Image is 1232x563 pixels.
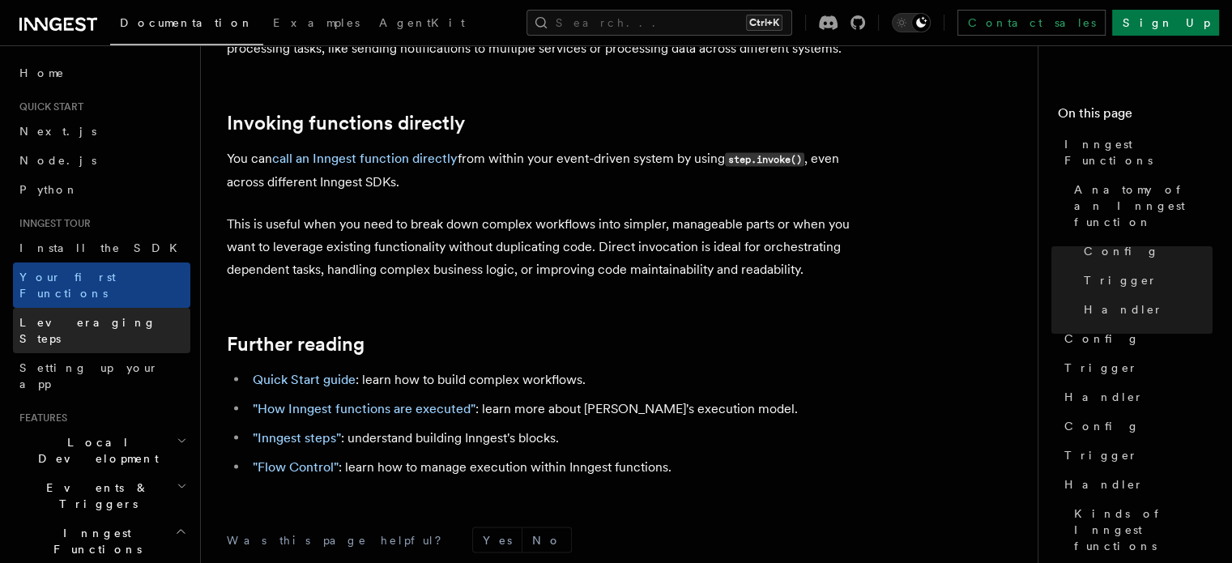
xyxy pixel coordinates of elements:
[227,213,875,281] p: This is useful when you need to break down complex workflows into simpler, manageable parts or wh...
[1112,10,1219,36] a: Sign Up
[19,65,65,81] span: Home
[272,151,458,166] a: call an Inngest function directly
[1077,295,1213,324] a: Handler
[13,434,177,467] span: Local Development
[1058,324,1213,353] a: Config
[1068,499,1213,561] a: Kinds of Inngest functions
[19,316,156,345] span: Leveraging Steps
[379,16,465,29] span: AgentKit
[13,353,190,399] a: Setting up your app
[1084,272,1157,288] span: Trigger
[1064,136,1213,168] span: Inngest Functions
[13,146,190,175] a: Node.js
[227,333,364,356] a: Further reading
[263,5,369,44] a: Examples
[1068,175,1213,237] a: Anatomy of an Inngest function
[1058,382,1213,412] a: Handler
[227,112,465,134] a: Invoking functions directly
[227,532,453,548] p: Was this page helpful?
[746,15,782,31] kbd: Ctrl+K
[1058,353,1213,382] a: Trigger
[13,473,190,518] button: Events & Triggers
[19,271,116,300] span: Your first Functions
[13,412,67,424] span: Features
[892,13,931,32] button: Toggle dark mode
[13,480,177,512] span: Events & Triggers
[1058,130,1213,175] a: Inngest Functions
[1064,476,1144,493] span: Handler
[19,154,96,167] span: Node.js
[13,217,91,230] span: Inngest tour
[957,10,1106,36] a: Contact sales
[1058,470,1213,499] a: Handler
[1064,360,1138,376] span: Trigger
[13,525,175,557] span: Inngest Functions
[1084,301,1163,318] span: Handler
[473,528,522,552] button: Yes
[1077,237,1213,266] a: Config
[725,153,804,167] code: step.invoke()
[1058,412,1213,441] a: Config
[526,10,792,36] button: Search...Ctrl+K
[248,398,875,420] li: : learn more about [PERSON_NAME]'s execution model.
[253,430,341,446] a: "Inngest steps"
[248,456,875,479] li: : learn how to manage execution within Inngest functions.
[1077,266,1213,295] a: Trigger
[253,459,339,475] a: "Flow Control"
[1074,181,1213,230] span: Anatomy of an Inngest function
[19,361,159,390] span: Setting up your app
[253,401,475,416] a: "How Inngest functions are executed"
[13,233,190,262] a: Install the SDK
[227,147,875,194] p: You can from within your event-driven system by using , even across different Inngest SDKs.
[253,372,356,387] a: Quick Start guide
[248,427,875,450] li: : understand building Inngest's blocks.
[120,16,254,29] span: Documentation
[248,369,875,391] li: : learn how to build complex workflows.
[13,117,190,146] a: Next.js
[1084,243,1159,259] span: Config
[13,428,190,473] button: Local Development
[1058,104,1213,130] h4: On this page
[13,100,83,113] span: Quick start
[13,58,190,87] a: Home
[19,125,96,138] span: Next.js
[369,5,475,44] a: AgentKit
[1074,505,1213,554] span: Kinds of Inngest functions
[1064,389,1144,405] span: Handler
[13,262,190,308] a: Your first Functions
[522,528,571,552] button: No
[273,16,360,29] span: Examples
[19,241,187,254] span: Install the SDK
[1064,447,1138,463] span: Trigger
[1058,441,1213,470] a: Trigger
[19,183,79,196] span: Python
[13,308,190,353] a: Leveraging Steps
[1064,331,1140,347] span: Config
[110,5,263,45] a: Documentation
[13,175,190,204] a: Python
[1064,418,1140,434] span: Config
